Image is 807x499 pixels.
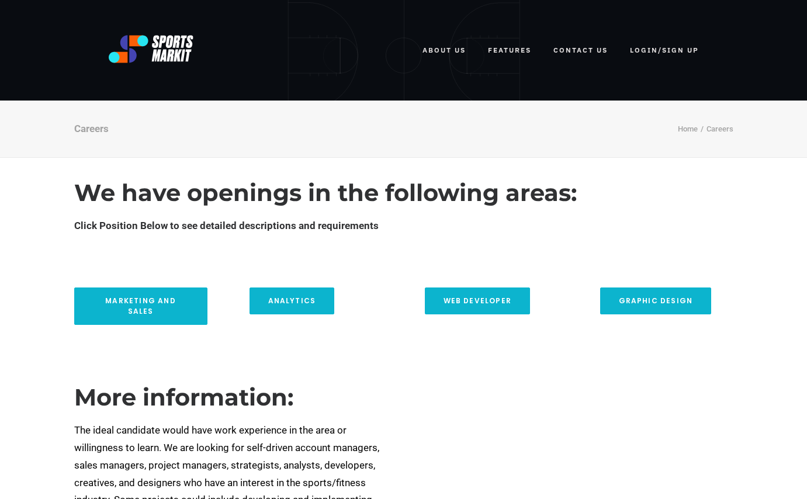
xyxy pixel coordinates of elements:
[109,35,194,63] img: logo
[74,122,109,135] div: Careers
[74,178,577,207] strong: We have openings in the following areas:
[74,383,293,411] strong: More information:
[425,287,531,314] a: Web Developer
[698,123,733,136] li: Careers
[488,37,531,63] a: FEATURES
[250,287,335,314] a: Analytics
[74,287,207,325] a: Marketing and Sales
[74,220,379,231] strong: Click Position Below to see detailed descriptions and requirements
[630,37,699,63] a: LOGIN/SIGN UP
[553,37,608,63] a: Contact Us
[678,124,698,133] a: Home
[600,287,712,314] a: Graphic Design
[422,37,466,63] a: ABOUT US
